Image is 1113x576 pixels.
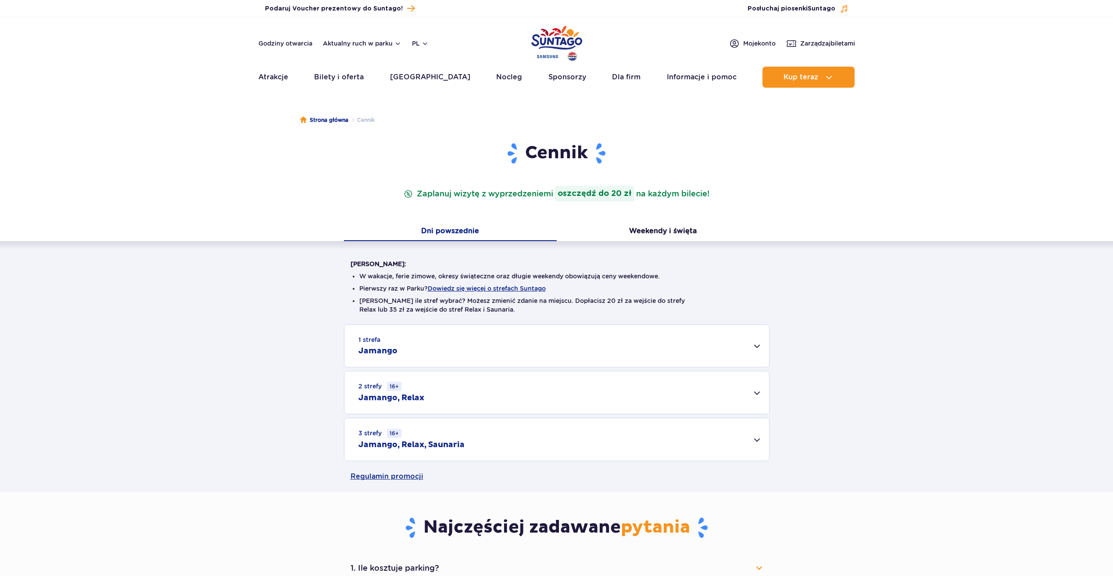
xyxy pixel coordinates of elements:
a: Atrakcje [258,67,288,88]
a: Dla firm [612,67,641,88]
a: Strona główna [300,116,348,124]
span: Moje konto [743,39,776,48]
span: Posłuchaj piosenki [748,4,835,13]
button: Posłuchaj piosenkiSuntago [748,4,848,13]
button: Kup teraz [762,67,855,88]
strong: oszczędź do 20 zł [555,186,634,202]
a: Podaruj Voucher prezentowy do Suntago! [265,3,415,14]
li: Pierwszy raz w Parku? [359,284,754,293]
span: pytania [621,516,690,538]
a: Informacje i pomoc [667,67,737,88]
button: Dni powszednie [344,223,557,241]
h2: Jamango [358,346,397,356]
h1: Cennik [351,142,763,165]
a: Mojekonto [729,38,776,49]
span: Suntago [808,6,835,12]
li: W wakacje, ferie zimowe, okresy świąteczne oraz długie weekendy obowiązują ceny weekendowe. [359,272,754,281]
button: Weekendy i święta [557,223,769,241]
a: Park of Poland [531,22,582,62]
small: 1 strefa [358,335,380,344]
small: 2 strefy [358,382,401,391]
small: 3 strefy [358,429,401,438]
li: [PERSON_NAME] ile stref wybrać? Możesz zmienić zdanie na miejscu. Dopłacisz 20 zł za wejście do s... [359,296,754,314]
button: pl [412,39,429,48]
strong: [PERSON_NAME]: [351,260,406,267]
h2: Jamango, Relax [358,393,424,403]
h2: Jamango, Relax, Saunaria [358,440,465,450]
small: 16+ [387,429,401,438]
h3: Najczęściej zadawane [351,516,763,539]
span: Kup teraz [784,73,818,81]
a: Regulamin promocji [351,461,763,492]
a: [GEOGRAPHIC_DATA] [390,67,470,88]
p: Zaplanuj wizytę z wyprzedzeniem na każdym bilecie! [402,186,711,202]
a: Nocleg [496,67,522,88]
a: Sponsorzy [548,67,586,88]
a: Bilety i oferta [314,67,364,88]
span: Podaruj Voucher prezentowy do Suntago! [265,4,403,13]
button: Aktualny ruch w parku [323,40,401,47]
li: Cennik [348,116,375,124]
a: Godziny otwarcia [258,39,312,48]
small: 16+ [387,382,401,391]
span: Zarządzaj biletami [800,39,855,48]
a: Zarządzajbiletami [786,38,855,49]
button: Dowiedz się więcej o strefach Suntago [428,285,546,292]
